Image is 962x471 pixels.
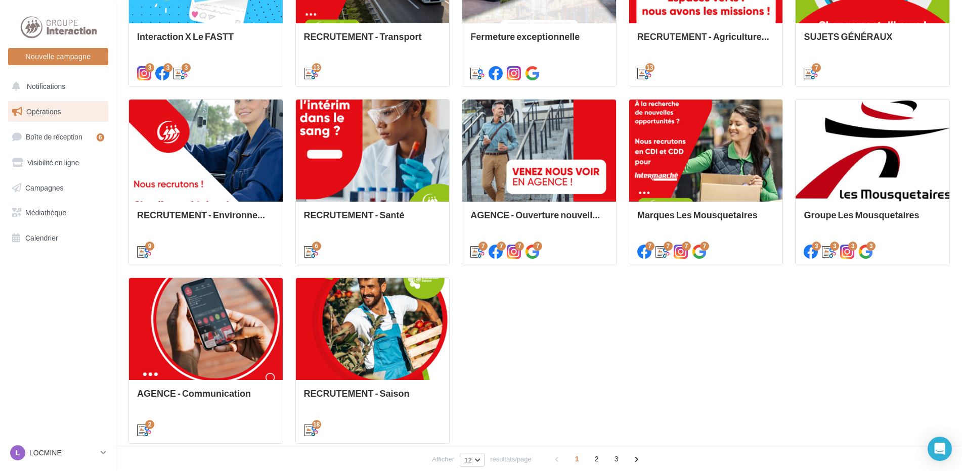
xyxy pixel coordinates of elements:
[589,451,605,467] span: 2
[97,133,104,142] div: 6
[137,210,275,230] div: RECRUTEMENT - Environnement
[928,437,952,461] div: Open Intercom Messenger
[137,388,275,408] div: AGENCE - Communication
[830,242,839,251] div: 3
[25,208,66,217] span: Médiathèque
[515,242,524,251] div: 7
[6,202,110,223] a: Médiathèque
[866,242,876,251] div: 3
[304,31,442,52] div: RECRUTEMENT - Transport
[470,31,608,52] div: Fermeture exceptionnelle
[27,82,65,90] span: Notifications
[637,210,775,230] div: Marques Les Mousquetaires
[804,31,941,52] div: SUJETS GÉNÉRAUX
[608,451,625,467] span: 3
[490,454,532,464] span: résultats/page
[145,242,154,251] div: 9
[6,177,110,199] a: Campagnes
[645,242,654,251] div: 7
[470,210,608,230] div: AGENCE - Ouverture nouvelle agence
[312,242,321,251] div: 6
[6,152,110,173] a: Visibilité en ligne
[25,183,64,192] span: Campagnes
[8,48,108,65] button: Nouvelle campagne
[312,63,321,72] div: 13
[664,242,673,251] div: 7
[16,448,20,458] span: L
[645,63,654,72] div: 13
[478,242,488,251] div: 7
[26,132,82,141] span: Boîte de réception
[848,242,857,251] div: 3
[163,63,172,72] div: 3
[29,448,97,458] p: LOCMINE
[26,107,61,116] span: Opérations
[637,31,775,52] div: RECRUTEMENT - Agriculture / Espaces verts
[304,388,442,408] div: RECRUTEMENT - Saison
[182,63,191,72] div: 3
[569,451,585,467] span: 1
[533,242,542,251] div: 7
[497,242,506,251] div: 7
[312,420,321,429] div: 18
[6,76,106,97] button: Notifications
[6,126,110,148] a: Boîte de réception6
[137,31,275,52] div: Interaction X Le FASTT
[700,242,709,251] div: 7
[804,210,941,230] div: Groupe Les Mousquetaires
[304,210,442,230] div: RECRUTEMENT - Santé
[812,63,821,72] div: 7
[464,456,472,464] span: 12
[25,233,58,242] span: Calendrier
[460,453,485,467] button: 12
[6,101,110,122] a: Opérations
[432,454,454,464] span: Afficher
[145,63,154,72] div: 3
[145,420,154,429] div: 2
[812,242,821,251] div: 3
[6,227,110,249] a: Calendrier
[8,443,108,462] a: L LOCMINE
[682,242,691,251] div: 7
[27,158,79,167] span: Visibilité en ligne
